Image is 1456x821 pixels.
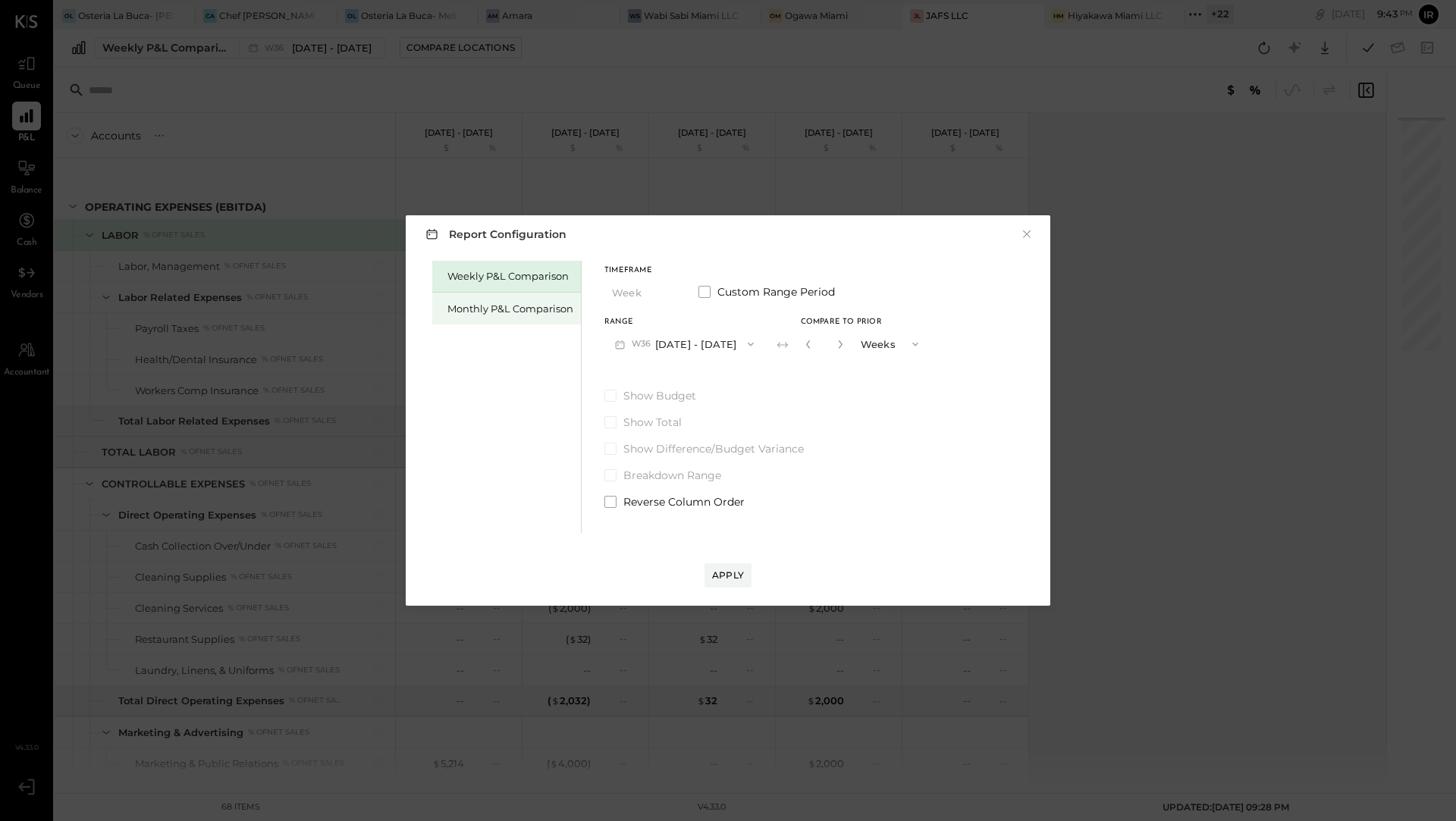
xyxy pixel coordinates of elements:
span: Reverse Column Order [623,494,745,509]
button: Weeks [853,330,929,358]
span: Show Budget [623,388,696,403]
span: Show Difference/Budget Variance [623,441,804,456]
span: Breakdown Range [623,468,721,483]
button: Apply [704,563,752,588]
span: Compare to Prior [801,318,882,326]
button: Week [604,278,680,306]
div: Range [604,318,764,326]
div: Apply [712,569,744,581]
h3: Report Configuration [422,224,566,243]
div: Weekly P&L Comparison [447,269,573,284]
div: Monthly P&L Comparison [447,302,573,316]
div: Timeframe [604,267,680,274]
button: × [1020,227,1034,242]
span: Custom Range Period [717,284,835,299]
span: W36 [632,338,655,350]
button: W36[DATE] - [DATE] [604,330,764,358]
span: Show Total [623,415,682,430]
